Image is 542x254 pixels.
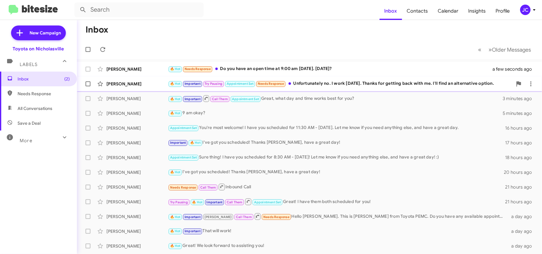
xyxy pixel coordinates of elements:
[18,76,70,82] span: Inbox
[505,199,537,205] div: 21 hours ago
[11,25,66,40] a: New Campaign
[212,97,228,101] span: Call Them
[433,2,464,20] a: Calendar
[168,183,505,191] div: Inbound Call
[168,169,504,176] div: I've got you scheduled! Thanks [PERSON_NAME], have a great day!
[170,186,196,190] span: Needs Response
[170,82,181,86] span: 🔥 Hot
[185,229,201,233] span: Important
[504,169,537,175] div: 20 hours ago
[185,97,201,101] span: Important
[168,228,508,235] div: That will work!
[168,213,508,220] div: Hello [PERSON_NAME]. This is [PERSON_NAME] from Toyota PEMC. Do you have any available appointmen...
[258,82,284,86] span: Needs Response
[185,215,201,219] span: Important
[168,198,505,205] div: Great! I have them both scheduled for you!
[505,140,537,146] div: 17 hours ago
[168,242,508,249] div: Great! We look forward to assisting you!
[500,66,537,72] div: a few seconds ago
[13,46,64,52] div: Toyota on Nicholasville
[74,2,204,17] input: Search
[254,200,281,204] span: Appointment Set
[106,199,168,205] div: [PERSON_NAME]
[508,243,537,249] div: a day ago
[488,46,492,53] span: »
[170,229,181,233] span: 🔥 Hot
[170,141,186,145] span: Important
[170,170,181,174] span: 🔥 Hot
[106,66,168,72] div: [PERSON_NAME]
[106,81,168,87] div: [PERSON_NAME]
[485,43,535,56] button: Next
[18,91,70,97] span: Needs Response
[474,43,485,56] button: Previous
[508,213,537,220] div: a day ago
[106,140,168,146] div: [PERSON_NAME]
[227,82,254,86] span: Appointment Set
[168,154,505,161] div: Sure thing! I have you scheduled for 8:30 AM - [DATE]! Let me know if you need anything else, and...
[475,43,535,56] nav: Page navigation example
[106,96,168,102] div: [PERSON_NAME]
[170,67,181,71] span: 🔥 Hot
[86,25,108,35] h1: Inbox
[207,200,223,204] span: Important
[402,2,433,20] a: Contacts
[236,215,252,219] span: Call Them
[106,154,168,161] div: [PERSON_NAME]
[170,126,197,130] span: Appointment Set
[106,125,168,131] div: [PERSON_NAME]
[106,228,168,234] div: [PERSON_NAME]
[505,154,537,161] div: 18 hours ago
[380,2,402,20] a: Inbox
[18,105,52,111] span: All Conversations
[190,141,201,145] span: 🔥 Hot
[508,228,537,234] div: a day ago
[18,120,41,126] span: Save a Deal
[515,5,535,15] button: JC
[168,80,512,87] div: Unfortunately no. I work [DATE]. Thanks for getting back with me. I'll find an alternative option.
[168,110,503,117] div: 9 am okay?
[200,186,216,190] span: Call Them
[227,200,243,204] span: Call Them
[106,184,168,190] div: [PERSON_NAME]
[106,243,168,249] div: [PERSON_NAME]
[232,97,259,101] span: Appointment Set
[106,213,168,220] div: [PERSON_NAME]
[520,5,531,15] div: JC
[20,138,32,143] span: More
[492,46,531,53] span: Older Messages
[505,184,537,190] div: 21 hours ago
[505,125,537,131] div: 16 hours ago
[20,62,38,67] span: Labels
[30,30,61,36] span: New Campaign
[491,2,515,20] a: Profile
[205,82,222,86] span: Try Pausing
[192,200,202,204] span: 🔥 Hot
[170,97,181,101] span: 🔥 Hot
[106,110,168,116] div: [PERSON_NAME]
[168,65,500,72] div: Do you have an open time at 9:00 am [DATE]. [DATE]?
[170,215,181,219] span: 🔥 Hot
[170,111,181,115] span: 🔥 Hot
[168,95,503,102] div: Great, what day and time works best for you?
[464,2,491,20] a: Insights
[263,215,289,219] span: Needs Response
[478,46,481,53] span: «
[205,215,232,219] span: [PERSON_NAME]
[503,96,537,102] div: 3 minutes ago
[168,124,505,131] div: You're most welcome! I have you scheduled for 11:30 AM - [DATE]. Let me know if you need anything...
[64,76,70,82] span: (2)
[503,110,537,116] div: 5 minutes ago
[170,200,188,204] span: Try Pausing
[168,139,505,146] div: I've got you scheduled! Thanks [PERSON_NAME], have a great day!
[106,169,168,175] div: [PERSON_NAME]
[185,82,201,86] span: Important
[185,67,211,71] span: Needs Response
[170,244,181,248] span: 🔥 Hot
[170,155,197,159] span: Appointment Set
